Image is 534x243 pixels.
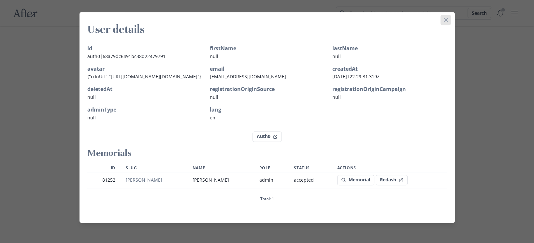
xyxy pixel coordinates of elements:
[210,94,325,100] p: null
[332,53,447,60] p: null
[187,164,254,172] th: Name
[253,131,282,142] a: Auth0
[87,106,202,114] h4: adminType
[337,175,374,185] a: Memorial
[210,53,325,60] p: null
[210,73,325,80] p: [EMAIL_ADDRESS][DOMAIN_NAME]
[332,73,447,80] p: [DATE]T22:29:31.319Z
[254,164,289,172] th: Role
[87,85,202,93] h4: deletedAt
[187,172,254,188] td: [PERSON_NAME]
[332,65,447,73] h4: createdAt
[87,164,121,172] th: ID
[210,85,325,93] h4: registrationOriginSource
[210,44,325,52] h4: firstName
[210,114,325,121] p: en
[210,106,325,114] h4: lang
[87,172,121,188] td: 81252
[87,23,447,37] h2: User details
[87,53,202,60] p: auth0|68a79dc6491bc38d22479791
[87,65,202,73] h4: avatar
[254,172,289,188] td: admin
[87,73,202,80] p: {"cdnUrl":"[URL][DOMAIN_NAME][DOMAIN_NAME]"}
[332,85,447,93] h4: registrationOriginCampaign
[87,94,202,100] p: null
[289,172,332,188] td: accepted
[210,65,325,73] h4: email
[121,164,187,172] th: Slug
[332,164,447,172] th: Actions
[332,94,447,100] p: null
[376,175,408,185] a: Redash
[126,177,162,183] a: [PERSON_NAME]
[332,44,447,52] h4: lastName
[289,164,332,172] th: Status
[440,15,451,25] button: Close
[87,114,202,121] p: null
[87,193,447,205] caption: Total: 1
[87,147,447,159] h3: Memorials
[87,44,202,52] h4: id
